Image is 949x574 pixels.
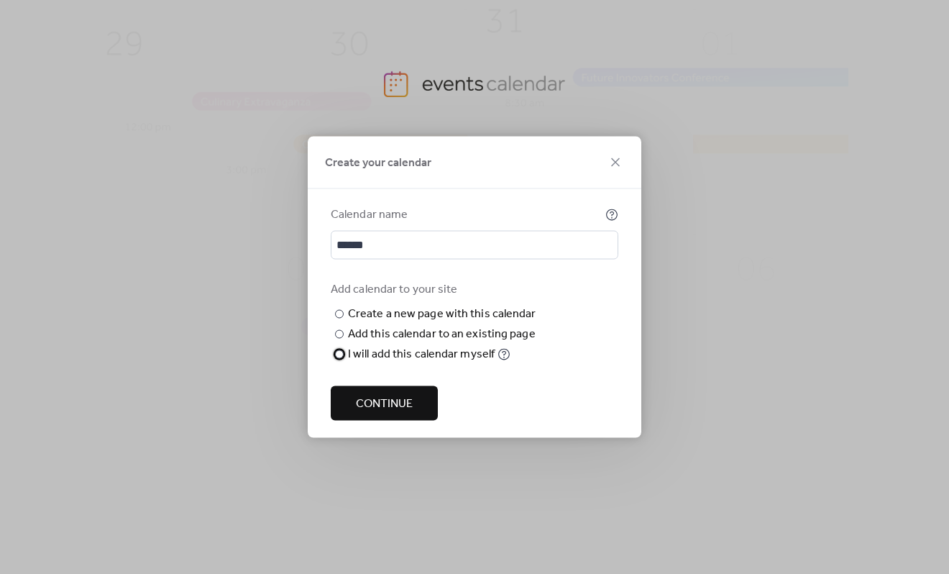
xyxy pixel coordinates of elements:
div: Add calendar to your site [331,281,615,299]
div: Calendar name [331,206,602,224]
span: Create your calendar [325,155,431,172]
div: Add this calendar to an existing page [348,326,536,343]
div: I will add this calendar myself [348,346,495,363]
span: Continue [356,396,413,413]
div: Create a new page with this calendar [348,306,536,323]
button: Continue [331,386,438,421]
